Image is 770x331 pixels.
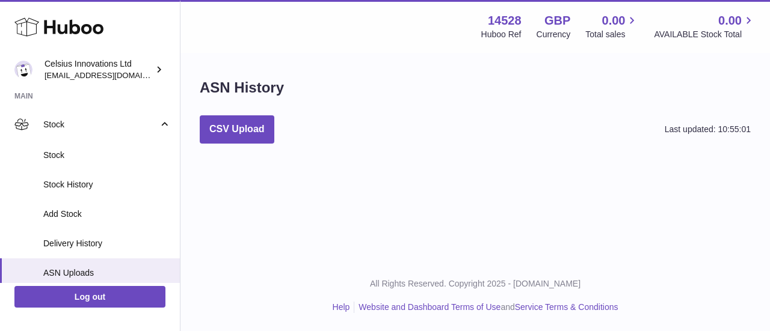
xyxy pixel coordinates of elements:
[654,29,756,40] span: AVAILABLE Stock Total
[515,302,618,312] a: Service Terms & Conditions
[654,13,756,40] a: 0.00 AVAILABLE Stock Total
[537,29,571,40] div: Currency
[14,286,165,308] a: Log out
[585,29,639,40] span: Total sales
[665,124,751,135] div: Last updated: 10:55:01
[43,238,171,249] span: Delivery History
[585,13,639,40] a: 0.00 Total sales
[354,302,618,313] li: and
[43,208,171,220] span: Add Stock
[602,13,626,29] span: 0.00
[481,29,522,40] div: Huboo Ref
[333,302,350,312] a: Help
[544,13,570,29] strong: GBP
[718,13,742,29] span: 0.00
[43,119,158,130] span: Stock
[488,13,522,29] strong: 14528
[200,115,274,144] button: CSV Upload
[200,78,284,97] h1: ASN History
[359,302,500,312] a: Website and Dashboard Terms of Use
[43,150,171,161] span: Stock
[190,278,760,290] p: All Rights Reserved. Copyright 2025 - [DOMAIN_NAME]
[45,58,153,81] div: Celsius Innovations Ltd
[14,61,32,79] img: internalAdmin-14528@internal.huboo.com
[43,267,171,279] span: ASN Uploads
[43,179,171,190] span: Stock History
[45,70,177,80] span: [EMAIL_ADDRESS][DOMAIN_NAME]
